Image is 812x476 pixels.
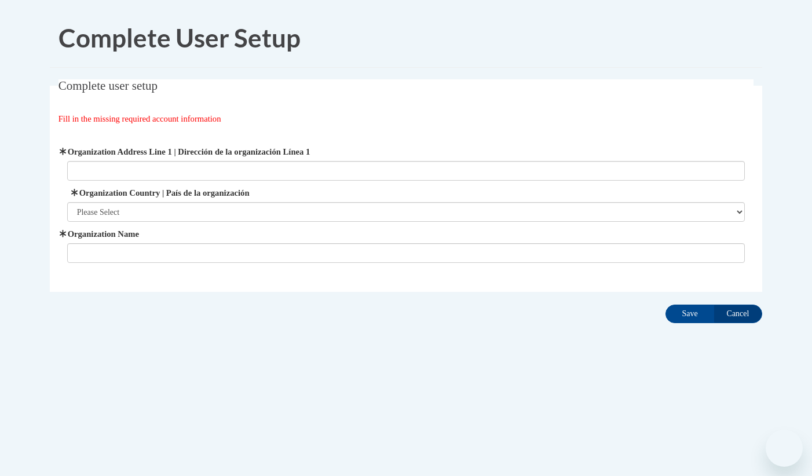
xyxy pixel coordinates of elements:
[67,186,745,199] label: Organization Country | País de la organización
[714,305,762,323] input: Cancel
[58,79,158,93] span: Complete user setup
[67,228,745,240] label: Organization Name
[67,145,745,158] label: Organization Address Line 1 | Dirección de la organización Línea 1
[766,430,803,467] iframe: Button to launch messaging window
[58,114,221,123] span: Fill in the missing required account information
[67,161,745,181] input: Metadata input
[58,23,301,53] span: Complete User Setup
[665,305,714,323] input: Save
[67,243,745,263] input: Metadata input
